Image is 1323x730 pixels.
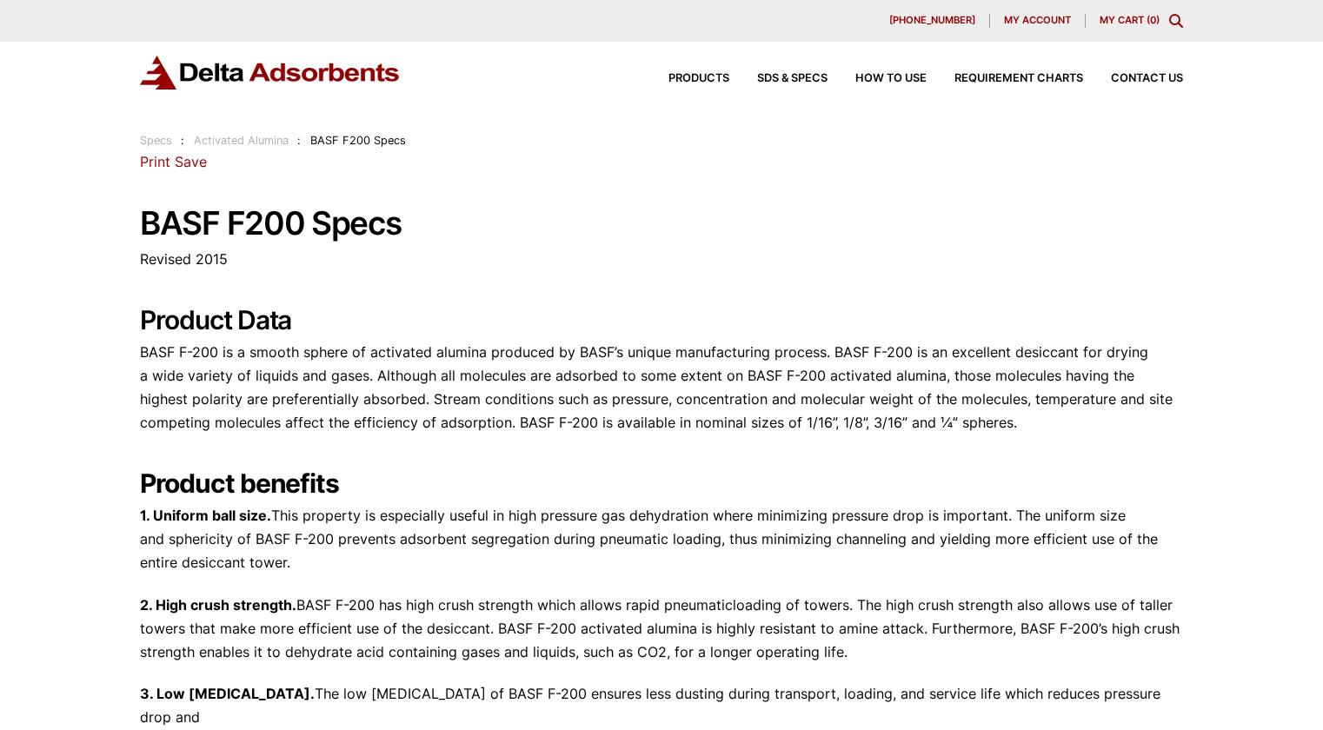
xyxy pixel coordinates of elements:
a: Products [641,73,729,84]
h2: Product Data [140,304,1183,335]
img: Delta Adsorbents [140,56,401,90]
a: Contact Us [1083,73,1183,84]
strong: 3. Low [MEDICAL_DATA]. [140,685,315,702]
p: BASF F-200 is a smooth sphere of activated alumina produced by BASF’s unique manufacturing proces... [140,341,1183,435]
a: Specs [140,134,172,147]
span: My account [1004,16,1071,25]
strong: 1. Uniform ball size. [140,507,271,524]
a: SDS & SPECS [729,73,828,84]
a: Save [175,153,207,170]
span: BASF F200 Specs [310,134,406,147]
a: Print [140,153,170,170]
span: How to Use [855,73,927,84]
span: [PHONE_NUMBER] [889,16,975,25]
span: Products [668,73,729,84]
p: BASF F-200 has high crush strength which allows rapid pneumaticloading of towers. The high crush ... [140,594,1183,665]
strong: Product benefits [140,468,339,499]
span: : [297,134,301,147]
span: : [181,134,184,147]
div: Toggle Modal Content [1169,14,1183,28]
strong: 2. High crush strength. [140,596,296,614]
a: How to Use [828,73,927,84]
span: Contact Us [1111,73,1183,84]
h1: BASF F200 Specs [140,206,1183,242]
p: Revised 2015 [140,248,1183,271]
span: Requirement Charts [954,73,1083,84]
a: My account [990,14,1086,28]
p: This property is especially useful in high pressure gas dehydration where minimizing pressure dro... [140,504,1183,575]
a: My Cart (0) [1100,14,1160,26]
span: 0 [1150,14,1156,26]
a: Requirement Charts [927,73,1083,84]
a: Activated Alumina [194,134,289,147]
a: [PHONE_NUMBER] [875,14,990,28]
span: SDS & SPECS [757,73,828,84]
